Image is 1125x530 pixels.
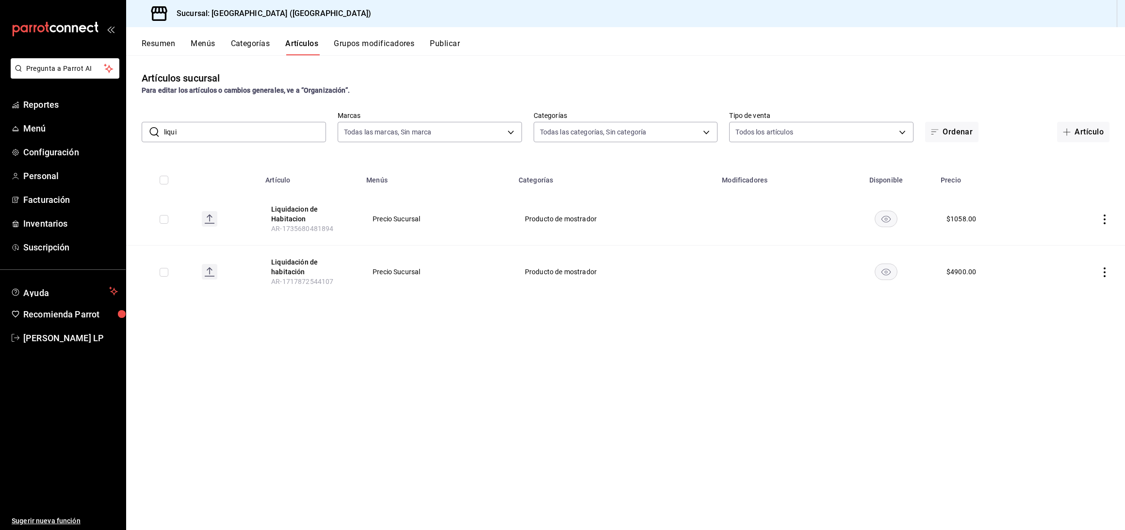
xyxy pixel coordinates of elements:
[271,278,333,285] span: AR-1717872544107
[169,8,371,19] h3: Sucursal: [GEOGRAPHIC_DATA] ([GEOGRAPHIC_DATA])
[26,64,104,74] span: Pregunta a Parrot AI
[344,127,432,137] span: Todas las marcas, Sin marca
[271,225,333,232] span: AR-1735680481894
[729,112,913,119] label: Tipo de venta
[142,39,175,55] button: Resumen
[513,162,716,193] th: Categorías
[271,257,349,277] button: edit-product-location
[231,39,270,55] button: Categorías
[540,127,647,137] span: Todas las categorías, Sin categoría
[271,204,349,224] button: edit-product-location
[11,58,119,79] button: Pregunta a Parrot AI
[142,86,350,94] strong: Para editar los artículos o cambios generales, ve a “Organización”.
[23,331,118,345] span: [PERSON_NAME] LP
[946,214,976,224] div: $ 1058.00
[360,162,513,193] th: Menús
[716,162,837,193] th: Modificadores
[338,112,522,119] label: Marcas
[23,217,118,230] span: Inventarios
[334,39,414,55] button: Grupos modificadores
[1100,215,1109,224] button: actions
[525,268,704,275] span: Producto de mostrador
[735,127,793,137] span: Todos los artículos
[430,39,460,55] button: Publicar
[23,241,118,254] span: Suscripción
[107,25,114,33] button: open_drawer_menu
[935,162,1047,193] th: Precio
[23,285,105,297] span: Ayuda
[946,267,976,277] div: $ 4900.00
[23,169,118,182] span: Personal
[373,215,501,222] span: Precio Sucursal
[925,122,978,142] button: Ordenar
[534,112,718,119] label: Categorías
[23,98,118,111] span: Reportes
[285,39,318,55] button: Artículos
[23,122,118,135] span: Menú
[142,71,220,85] div: Artículos sucursal
[191,39,215,55] button: Menús
[12,516,118,526] span: Sugerir nueva función
[164,122,326,142] input: Buscar artículo
[1100,267,1109,277] button: actions
[525,215,704,222] span: Producto de mostrador
[23,308,118,321] span: Recomienda Parrot
[875,264,897,280] button: availability-product
[875,211,897,227] button: availability-product
[837,162,935,193] th: Disponible
[373,268,501,275] span: Precio Sucursal
[142,39,1125,55] div: navigation tabs
[23,146,118,159] span: Configuración
[7,70,119,81] a: Pregunta a Parrot AI
[1057,122,1109,142] button: Artículo
[260,162,360,193] th: Artículo
[23,193,118,206] span: Facturación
